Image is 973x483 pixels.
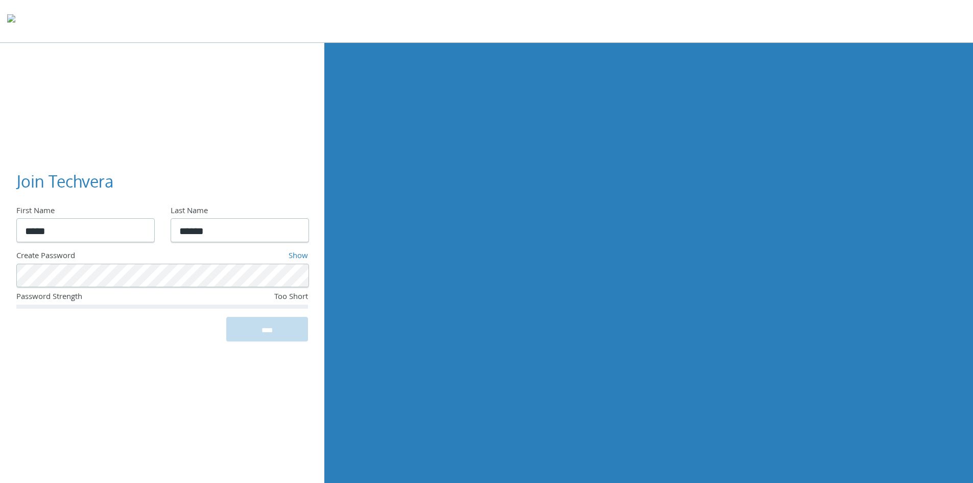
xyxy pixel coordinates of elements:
div: Last Name [171,205,308,219]
div: Password Strength [16,291,211,305]
h3: Join Techvera [16,170,300,193]
img: todyl-logo-dark.svg [7,11,15,31]
div: First Name [16,205,154,219]
div: Too Short [211,291,308,305]
div: Create Password [16,250,203,264]
a: Show [289,250,308,263]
